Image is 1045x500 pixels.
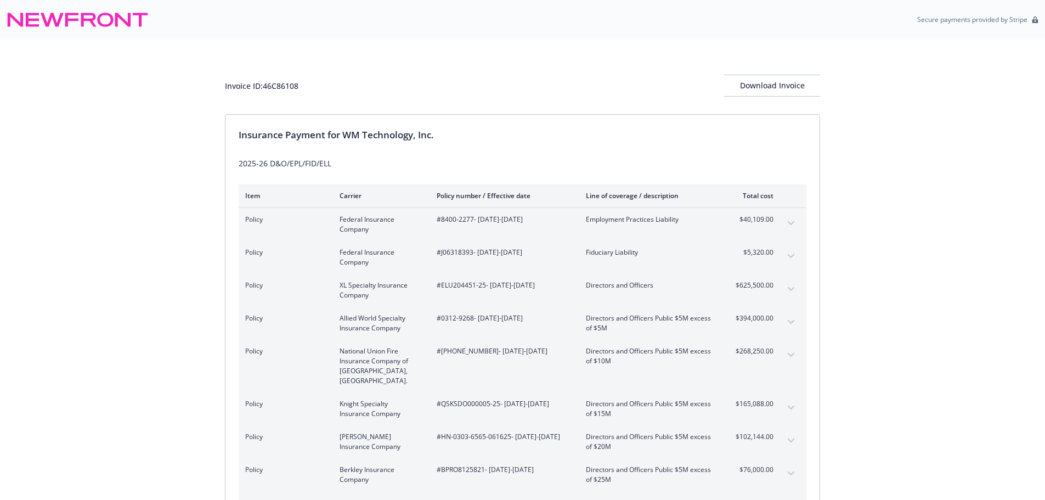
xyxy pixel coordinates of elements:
span: Employment Practices Liability [586,215,715,224]
span: Policy [245,346,322,356]
div: PolicyXL Specialty Insurance Company#ELU204451-25- [DATE]-[DATE]Directors and Officers$625,500.00... [239,274,806,307]
div: PolicyAllied World Specialty Insurance Company#0312-9268- [DATE]-[DATE]Directors and Officers Pub... [239,307,806,340]
span: Policy [245,432,322,442]
span: Directors and Officers Public $5M excess of $25M [586,465,715,485]
span: Knight Specialty Insurance Company [340,399,419,419]
span: Allied World Specialty Insurance Company [340,313,419,333]
span: $394,000.00 [732,313,773,323]
span: Directors and Officers Public $5M excess of $5M [586,313,715,333]
span: Federal Insurance Company [340,215,419,234]
span: $268,250.00 [732,346,773,356]
span: $5,320.00 [732,248,773,257]
div: Invoice ID: 46C86108 [225,80,298,92]
div: Carrier [340,191,419,200]
div: PolicyFederal Insurance Company#8400-2277- [DATE]-[DATE]Employment Practices Liability$40,109.00e... [239,208,806,241]
span: Federal Insurance Company [340,248,419,267]
span: #HN-0303-6565-061625 - [DATE]-[DATE] [437,432,568,442]
span: [PERSON_NAME] Insurance Company [340,432,419,452]
div: PolicyBerkley Insurance Company#BPRO8125821- [DATE]-[DATE]Directors and Officers Public $5M exces... [239,458,806,491]
span: Directors and Officers Public $5M excess of $15M [586,399,715,419]
div: PolicyKnight Specialty Insurance Company#QSKSDO000005-25- [DATE]-[DATE]Directors and Officers Pub... [239,392,806,425]
span: Fiduciary Liability [586,248,715,257]
span: Directors and Officers Public $5M excess of $10M [586,346,715,366]
div: Item [245,191,322,200]
div: PolicyFederal Insurance Company#J06318393- [DATE]-[DATE]Fiduciary Liability$5,320.00expand content [239,241,806,274]
button: expand content [782,432,800,450]
span: #ELU204451-25 - [DATE]-[DATE] [437,280,568,290]
span: #QSKSDO000005-25 - [DATE]-[DATE] [437,399,568,409]
span: Directors and Officers [586,280,715,290]
span: #J06318393 - [DATE]-[DATE] [437,248,568,257]
span: Policy [245,215,322,224]
button: expand content [782,248,800,265]
button: expand content [782,399,800,417]
span: Directors and Officers Public $5M excess of $20M [586,432,715,452]
div: Insurance Payment for WM Technology, Inc. [239,128,806,142]
div: Download Invoice [724,75,820,96]
span: $625,500.00 [732,280,773,290]
span: Policy [245,248,322,257]
span: Policy [245,280,322,290]
span: Policy [245,465,322,475]
span: XL Specialty Insurance Company [340,280,419,300]
span: Policy [245,399,322,409]
span: #8400-2277 - [DATE]-[DATE] [437,215,568,224]
span: $76,000.00 [732,465,773,475]
span: National Union Fire Insurance Company of [GEOGRAPHIC_DATA], [GEOGRAPHIC_DATA]. [340,346,419,386]
div: Policy number / Effective date [437,191,568,200]
span: #[PHONE_NUMBER] - [DATE]-[DATE] [437,346,568,356]
button: Download Invoice [724,75,820,97]
button: expand content [782,465,800,482]
p: Secure payments provided by Stripe [917,15,1027,24]
div: Policy[PERSON_NAME] Insurance Company#HN-0303-6565-061625- [DATE]-[DATE]Directors and Officers Pu... [239,425,806,458]
button: expand content [782,313,800,331]
span: $102,144.00 [732,432,773,442]
span: #BPRO8125821 - [DATE]-[DATE] [437,465,568,475]
span: Policy [245,313,322,323]
span: Berkley Insurance Company [340,465,419,485]
div: Line of coverage / description [586,191,715,200]
div: PolicyNational Union Fire Insurance Company of [GEOGRAPHIC_DATA], [GEOGRAPHIC_DATA].#[PHONE_NUMBE... [239,340,806,392]
span: $40,109.00 [732,215,773,224]
div: 2025-26 D&O/EPL/FID/ELL [239,158,806,169]
div: Total cost [732,191,773,200]
span: $165,088.00 [732,399,773,409]
button: expand content [782,280,800,298]
span: #0312-9268 - [DATE]-[DATE] [437,313,568,323]
button: expand content [782,215,800,232]
button: expand content [782,346,800,364]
